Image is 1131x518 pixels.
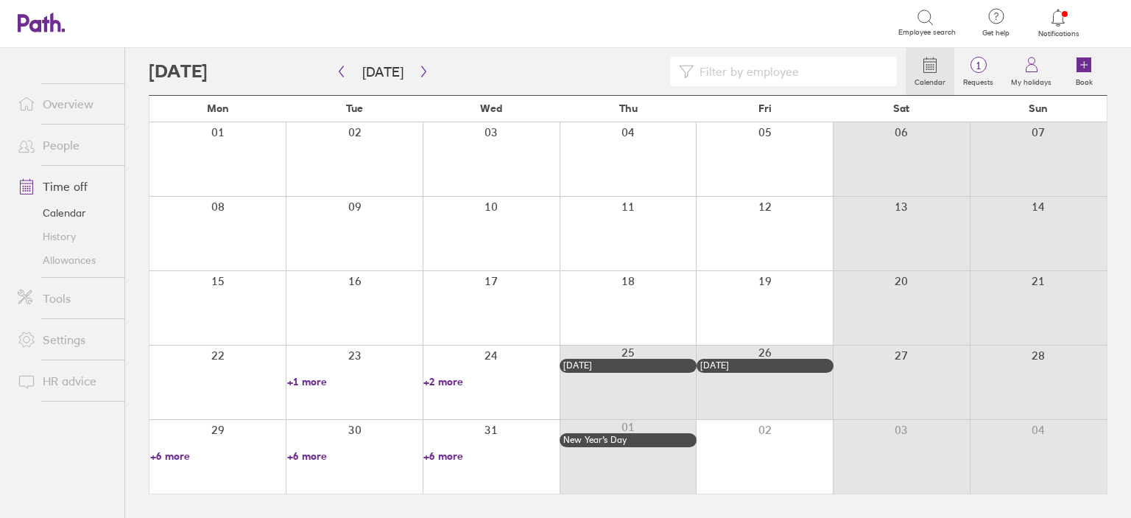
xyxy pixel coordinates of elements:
span: Fri [758,102,772,114]
a: +2 more [423,375,559,388]
span: Tue [346,102,363,114]
a: People [6,130,124,160]
a: Book [1060,48,1107,95]
label: My holidays [1002,74,1060,87]
a: Settings [6,325,124,354]
a: +6 more [423,449,559,463]
input: Filter by employee [694,57,888,85]
span: Mon [207,102,229,114]
a: Notifications [1035,7,1082,38]
span: Sat [893,102,909,114]
span: 1 [954,60,1002,71]
a: +6 more [287,449,423,463]
a: My holidays [1002,48,1060,95]
a: History [6,225,124,248]
a: +1 more [287,375,423,388]
label: Book [1067,74,1102,87]
div: New Year’s Day [563,435,693,445]
a: Allowances [6,248,124,272]
span: Employee search [898,28,956,37]
span: Thu [619,102,638,114]
label: Requests [954,74,1002,87]
a: 1Requests [954,48,1002,95]
span: Notifications [1035,29,1082,38]
a: Calendar [6,201,124,225]
button: [DATE] [350,60,415,84]
span: Wed [480,102,502,114]
label: Calendar [906,74,954,87]
a: Overview [6,89,124,119]
div: Search [165,15,202,29]
a: Time off [6,172,124,201]
a: HR advice [6,366,124,396]
a: Calendar [906,48,954,95]
a: +6 more [150,449,286,463]
div: [DATE] [700,360,830,371]
span: Get help [972,29,1020,38]
a: Tools [6,284,124,313]
div: [DATE] [563,360,693,371]
span: Sun [1029,102,1048,114]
